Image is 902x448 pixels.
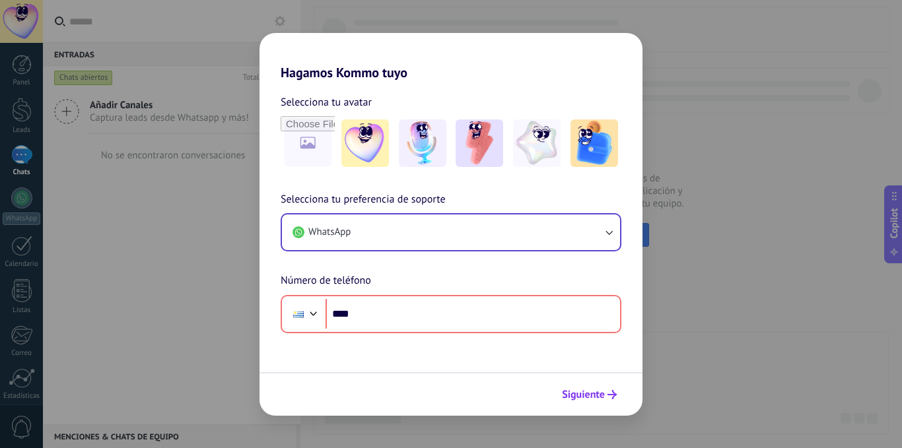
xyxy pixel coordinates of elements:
button: Siguiente [556,383,623,406]
span: Número de teléfono [281,272,371,290]
img: -2.jpeg [399,119,446,167]
h2: Hagamos Kommo tuyo [260,33,642,80]
img: -4.jpeg [513,119,561,167]
img: -1.jpeg [341,119,389,167]
span: WhatsApp [308,226,351,239]
img: -5.jpeg [571,119,618,167]
span: Selecciona tu avatar [281,94,372,111]
img: -3.jpeg [456,119,503,167]
span: Siguiente [562,390,605,399]
button: WhatsApp [282,214,620,250]
div: Uruguay: + 598 [286,300,311,328]
span: Selecciona tu preferencia de soporte [281,191,446,208]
